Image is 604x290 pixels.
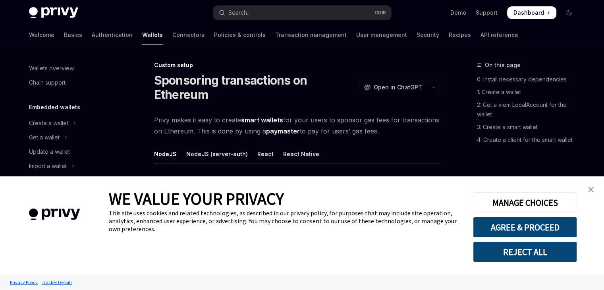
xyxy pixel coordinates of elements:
span: Ctrl K [374,10,386,16]
button: AGREE & PROCEED [473,217,577,238]
a: 1: Create a wallet [477,86,582,99]
span: On this page [485,60,521,70]
a: API reference [480,25,518,44]
h5: Embedded wallets [29,102,80,112]
a: Security [417,25,439,44]
div: Update a wallet [29,147,70,157]
a: Support [476,9,498,17]
button: REJECT ALL [473,242,577,262]
a: 4: Create a client for the smart wallet [477,133,582,146]
div: This site uses cookies and related technologies, as described in our privacy policy, for purposes... [109,209,461,233]
a: Privacy Policy [8,275,40,289]
div: Import a wallet [29,161,67,171]
button: Toggle Get a wallet section [23,130,124,145]
a: Transaction management [275,25,347,44]
div: Search... [228,8,251,17]
a: 0: Install necessary dependencies [477,73,582,86]
div: Wallets overview [29,64,74,73]
button: Toggle Import a wallet section [23,159,124,173]
a: Tracker Details [40,275,74,289]
button: Open in ChatGPT [359,81,427,94]
span: This guide explains how to use smart wallets from your server to sponsor gas fees for transaction... [154,173,440,218]
a: paymaster [266,127,300,135]
img: company logo [12,197,97,232]
a: Welcome [29,25,54,44]
a: Dashboard [507,6,556,19]
a: close banner [583,182,599,197]
a: Recipes [449,25,471,44]
img: dark logo [29,7,78,18]
a: 2: Get a viem LocalAccount for the wallet [477,99,582,121]
div: Chain support [29,78,66,87]
div: Get a wallet [29,133,60,142]
img: close banner [588,187,594,192]
div: React [257,145,274,163]
a: Wallets overview [23,61,124,75]
a: Basics [64,25,82,44]
div: React Native [283,145,319,163]
a: Chain support [23,75,124,90]
span: Privy makes it easy to create for your users to sponsor gas fees for transactions on Ethereum. Th... [154,114,440,137]
a: Policies & controls [214,25,266,44]
button: MANAGE CHOICES [473,192,577,213]
a: User management [356,25,407,44]
span: WE VALUE YOUR PRIVACY [109,188,284,209]
a: 3: Create a smart wallet [477,121,582,133]
strong: smart wallets [241,116,283,124]
a: Update a wallet [23,145,124,159]
button: Toggle Create a wallet section [23,116,124,130]
div: Create a wallet [29,118,68,128]
a: Wallets [142,25,163,44]
div: Export a wallet [29,176,68,185]
h1: Sponsoring transactions on Ethereum [154,73,356,102]
span: Open in ChatGPT [374,83,422,91]
a: Export a wallet [23,173,124,188]
a: Authentication [92,25,133,44]
span: Dashboard [513,9,544,17]
div: NodeJS (server-auth) [186,145,248,163]
button: Toggle dark mode [563,6,575,19]
a: Connectors [172,25,205,44]
a: Demo [450,9,466,17]
button: Open search [213,6,391,20]
div: NodeJS [154,145,177,163]
div: Custom setup [154,61,440,69]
